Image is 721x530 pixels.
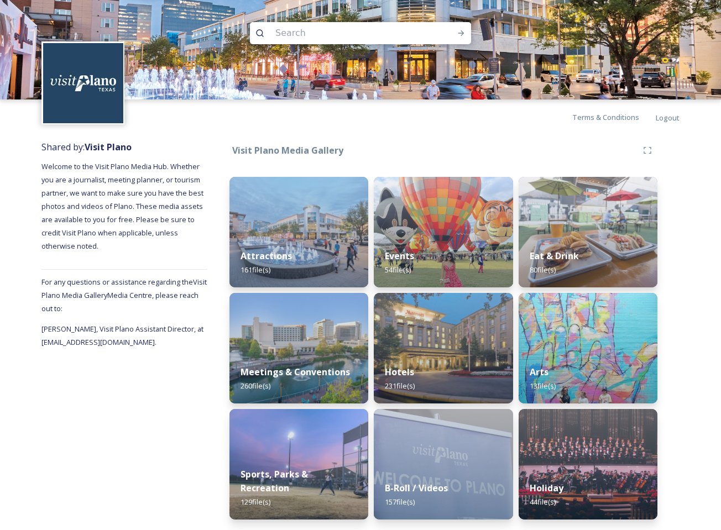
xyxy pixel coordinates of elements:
span: Welcome to the Visit Plano Media Hub. Whether you are a journalist, meeting planner, or tourism p... [41,161,205,251]
img: 1ea302d0-861e-4f91-92cf-c7386b8feaa8.jpg [519,293,657,403]
strong: Visit Plano [85,141,132,153]
strong: Eat & Drink [530,250,579,262]
strong: Holiday [530,482,563,494]
img: f05c0bee-49c2-4ac1-a369-a5e04c5a2553.jpg [519,409,657,519]
span: 13 file(s) [530,381,556,391]
strong: Meetings & Conventions [241,366,350,378]
input: Search [270,21,421,45]
img: ea110bd7-91bd-4d21-8ab7-5f586e6198d7.jpg [374,293,513,403]
span: Terms & Conditions [572,112,639,122]
span: 231 file(s) [385,381,415,391]
span: 157 file(s) [385,497,415,507]
span: Logout [656,113,680,123]
span: 80 file(s) [530,265,556,275]
span: [PERSON_NAME], Visit Plano Assistant Director, at [EMAIL_ADDRESS][DOMAIN_NAME]. [41,324,205,347]
span: Shared by: [41,141,132,153]
strong: Arts [530,366,548,378]
strong: Attractions [241,250,292,262]
span: For any questions or assistance regarding the Visit Plano Media Gallery Media Centre, please reac... [41,277,207,313]
img: 49de9871-0ad7-4f79-876a-8be633dd9873.jpg [374,177,513,287]
span: 129 file(s) [241,497,270,507]
a: Terms & Conditions [572,111,656,124]
strong: Hotels [385,366,414,378]
img: images.jpeg [43,43,123,123]
img: 163f5452-487e-46b6-95ce-7d30f5d8887d.jpg [374,409,513,519]
img: 4926d70f-1349-452b-9734-7b98794f73aa.jpg [229,293,368,403]
span: 161 file(s) [241,265,270,275]
strong: B-Roll / Videos [385,482,448,494]
span: 260 file(s) [241,381,270,391]
img: 978e481f-193b-49d6-b951-310609a898c1.jpg [519,177,657,287]
img: 26a65e60-1aa3-41aa-a9d5-20d91948a645.jpg [229,409,368,519]
strong: Events [385,250,414,262]
span: 54 file(s) [385,265,411,275]
img: 87a85942-043f-4767-857c-4144632cc238.jpg [229,177,368,287]
span: 44 file(s) [530,497,556,507]
strong: Sports, Parks & Recreation [241,468,308,494]
strong: Visit Plano Media Gallery [232,144,343,156]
